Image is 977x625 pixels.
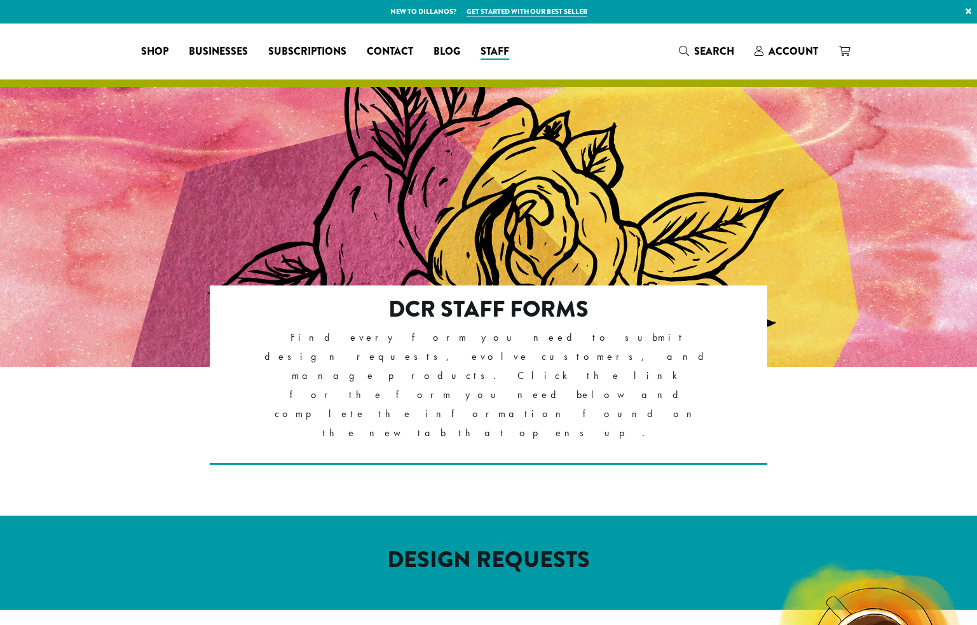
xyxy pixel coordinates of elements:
span: Shop [141,44,168,60]
span: Blog [434,44,460,60]
a: Staff [470,41,519,62]
a: Get started with our best seller [467,6,587,17]
span: Staff [481,44,509,60]
h2: DCR Staff Forms [264,296,713,323]
span: Subscriptions [268,44,346,60]
a: Shop [131,41,179,62]
a: Search [669,41,744,62]
h2: DESIGN REQUESTS [126,546,851,573]
span: Contact [367,44,413,60]
span: Search [694,44,734,58]
span: Businesses [189,44,248,60]
span: Account [769,44,818,58]
p: Find every form you need to submit design requests, evolve customers, and manage products. Click ... [264,328,713,443]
